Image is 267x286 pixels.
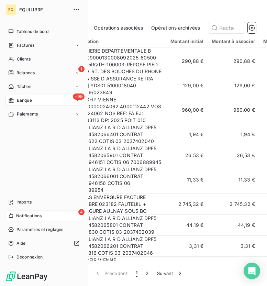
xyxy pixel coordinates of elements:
[132,266,142,280] button: 1
[69,215,166,236] td: VIR ALLIANZ I A R D ALLIANZ DPF5 250904582065801 CONTRAT 62238830 COTIS 03 2037402039
[78,209,85,215] span: 4
[69,47,166,75] td: VIR PAIERIE DEPARTEMENTALE B 1601309000130008092025-60500 023975RQTH-100003-REPOSE PIED MDEPA RT....
[17,84,31,90] span: Tâches
[17,42,34,48] span: Factures
[69,257,166,285] td: VIR DDFIP VIENNE 1508600005159216769 4000111637 VOS REF: 5159216769 NOS REF: IM EJ: 1513179783 DP...
[69,194,166,215] td: VIR SAS ENVERGURE FACTURE EQUILIBRE 023182 FAUTEUIL + ENVERGURE AULNAY SOUS BO
[244,263,260,279] div: Open Intercom Messenger
[17,97,32,103] span: Banque
[166,75,208,96] td: 129,00 €
[16,227,63,233] span: Paramètres et réglages
[19,7,69,12] span: EQUILIBRE
[208,124,259,145] td: 1,94 €
[170,38,203,44] div: Montant initial
[5,271,48,282] img: Logo LeanPay
[136,270,137,277] span: 1
[208,236,259,257] td: 3,31 €
[208,145,259,166] td: 26,53 €
[16,213,42,219] span: Notifications
[5,238,82,249] a: Aide
[166,124,208,145] td: 1,94 €
[166,96,208,124] td: 960,00 €
[69,236,166,257] td: VIR ALLIANZ I A R D ALLIANZ DPF5 250904582066201 CONTRAT 62532816 COTIS 03 2037402046
[208,47,259,75] td: 290,88 €
[166,215,208,236] td: 44,19 €
[78,66,85,72] span: 1
[17,56,31,62] span: Clients
[208,22,245,33] input: Rechercher
[151,24,200,31] span: Opérations archivées
[166,166,208,194] td: 11,33 €
[212,38,255,44] div: Montant à associer
[69,145,166,166] td: VIR ALLIANZ I A R D ALLIANZ DPF5 250904582065901 CONTRAT AF403946151 COTIS 06 7006889945
[90,266,132,280] button: Précédent
[208,215,259,236] td: 44,19 €
[142,266,153,280] button: 2
[17,111,38,117] span: Paiements
[94,24,143,31] span: Opérations associées
[73,93,85,100] span: +99
[208,166,259,194] td: 11,33 €
[153,266,188,280] button: Suivant
[16,240,26,246] span: Aide
[166,236,208,257] td: 3,31 €
[166,194,208,215] td: 2 745,32 €
[166,145,208,166] td: 26,53 €
[208,257,259,285] td: 40,24 €
[16,254,43,260] span: Déconnexion
[16,70,35,76] span: Relances
[5,4,16,15] div: EQ
[73,38,162,44] div: Description
[208,96,259,124] td: 960,00 €
[69,166,166,194] td: VIR ALLIANZ I A R D ALLIANZ DPF5 250904582066001 CONTRAT AF403946156 COTIS 06 7006889954
[69,96,166,124] td: VIR DDFIP VIENNE 150860000024062 4000112442 VOS REF: 024062 NOS REF: FA EJ: 1513293113 DP: 2025 P...
[166,257,208,285] td: 40,24 €
[208,75,259,96] td: 129,00 €
[208,194,259,215] td: 2 745,32 €
[16,199,32,205] span: Imports
[166,47,208,75] td: 290,88 €
[16,29,48,35] span: Tableau de bord
[69,124,166,145] td: VIR ALLIANZ I A R D ALLIANZ DPF5 250904582066401 CONTRAT 64503622 COTIS 03 2037402040
[69,75,166,96] td: VIR CAISSE D ASSURANCE RETRA [DATE] YDS01 5100018040 023849/023849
